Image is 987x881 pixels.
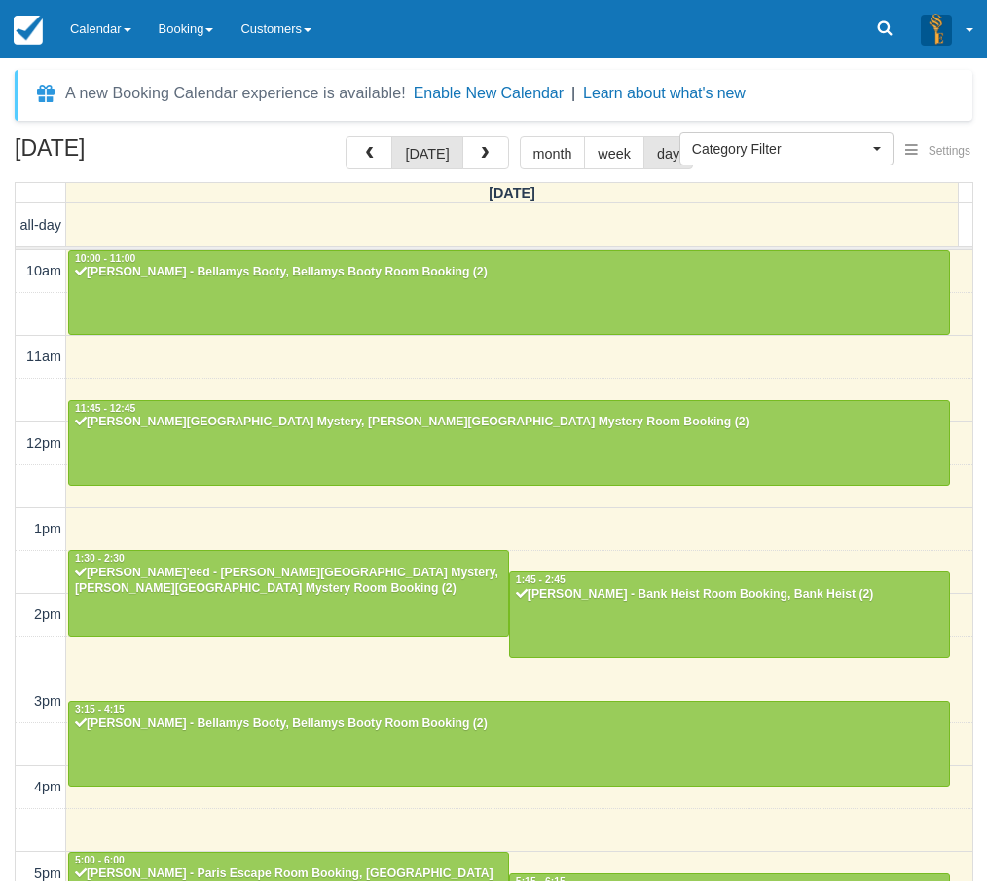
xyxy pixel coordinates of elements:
span: | [571,85,575,101]
span: Category Filter [692,139,868,159]
button: day [643,136,693,169]
span: 3:15 - 4:15 [75,704,125,715]
h2: [DATE] [15,136,261,172]
div: [PERSON_NAME] - Bellamys Booty, Bellamys Booty Room Booking (2) [74,716,944,732]
button: Enable New Calendar [414,84,564,103]
span: [DATE] [489,185,535,201]
span: 11:45 - 12:45 [75,403,135,414]
a: Learn about what's new [583,85,746,101]
a: 3:15 - 4:15[PERSON_NAME] - Bellamys Booty, Bellamys Booty Room Booking (2) [68,701,950,787]
span: 1pm [34,521,61,536]
span: 5pm [34,865,61,881]
button: week [584,136,644,169]
span: all-day [20,217,61,233]
span: 12pm [26,435,61,451]
img: checkfront-main-nav-mini-logo.png [14,16,43,45]
span: 11am [26,349,61,364]
button: Category Filter [679,132,894,165]
span: 10:00 - 11:00 [75,253,135,264]
div: [PERSON_NAME] - Bellamys Booty, Bellamys Booty Room Booking (2) [74,265,944,280]
span: 10am [26,263,61,278]
span: Settings [929,144,970,158]
button: Settings [894,137,982,165]
span: 3pm [34,693,61,709]
div: A new Booking Calendar experience is available! [65,82,406,105]
a: 10:00 - 11:00[PERSON_NAME] - Bellamys Booty, Bellamys Booty Room Booking (2) [68,250,950,336]
div: [PERSON_NAME][GEOGRAPHIC_DATA] Mystery, [PERSON_NAME][GEOGRAPHIC_DATA] Mystery Room Booking (2) [74,415,944,430]
span: 4pm [34,779,61,794]
button: [DATE] [391,136,462,169]
span: 1:45 - 2:45 [516,574,566,585]
a: 11:45 - 12:45[PERSON_NAME][GEOGRAPHIC_DATA] Mystery, [PERSON_NAME][GEOGRAPHIC_DATA] Mystery Room ... [68,400,950,486]
div: [PERSON_NAME]'eed - [PERSON_NAME][GEOGRAPHIC_DATA] Mystery, [PERSON_NAME][GEOGRAPHIC_DATA] Myster... [74,566,503,597]
span: 5:00 - 6:00 [75,855,125,865]
img: A3 [921,14,952,45]
a: 1:30 - 2:30[PERSON_NAME]'eed - [PERSON_NAME][GEOGRAPHIC_DATA] Mystery, [PERSON_NAME][GEOGRAPHIC_D... [68,550,509,636]
span: 1:30 - 2:30 [75,553,125,564]
span: 2pm [34,606,61,622]
a: 1:45 - 2:45[PERSON_NAME] - Bank Heist Room Booking, Bank Heist (2) [509,571,950,657]
div: [PERSON_NAME] - Bank Heist Room Booking, Bank Heist (2) [515,587,944,603]
button: month [520,136,586,169]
